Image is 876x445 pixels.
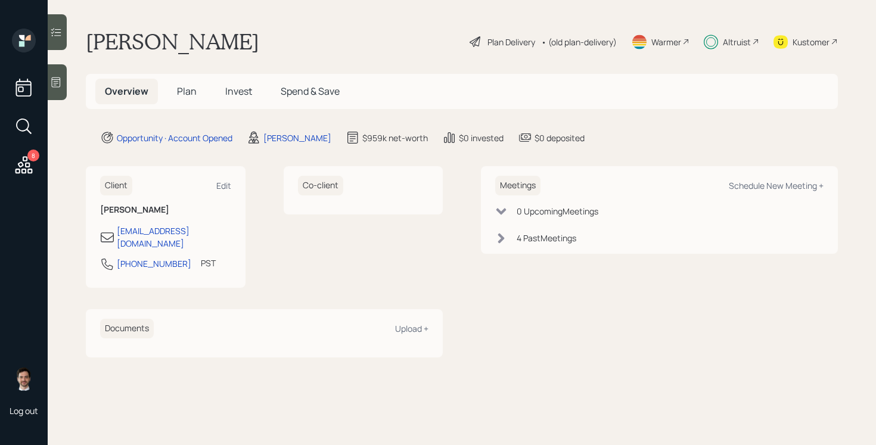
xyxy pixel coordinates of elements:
div: Schedule New Meeting + [729,180,824,191]
div: 0 Upcoming Meeting s [517,205,598,217]
span: Plan [177,85,197,98]
div: $0 deposited [535,132,585,144]
div: • (old plan-delivery) [541,36,617,48]
div: $959k net-worth [362,132,428,144]
div: Upload + [395,323,428,334]
div: Kustomer [793,36,830,48]
div: Warmer [651,36,681,48]
h1: [PERSON_NAME] [86,29,259,55]
div: 4 Past Meeting s [517,232,576,244]
h6: Client [100,176,132,195]
div: Edit [216,180,231,191]
div: 8 [27,150,39,161]
span: Spend & Save [281,85,340,98]
div: Altruist [723,36,751,48]
div: [EMAIL_ADDRESS][DOMAIN_NAME] [117,225,231,250]
div: Log out [10,405,38,416]
div: [PHONE_NUMBER] [117,257,191,270]
div: PST [201,257,216,269]
div: Plan Delivery [487,36,535,48]
img: jonah-coleman-headshot.png [12,367,36,391]
div: Opportunity · Account Opened [117,132,232,144]
div: $0 invested [459,132,504,144]
h6: [PERSON_NAME] [100,205,231,215]
span: Invest [225,85,252,98]
h6: Co-client [298,176,343,195]
h6: Meetings [495,176,540,195]
span: Overview [105,85,148,98]
div: [PERSON_NAME] [263,132,331,144]
h6: Documents [100,319,154,338]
